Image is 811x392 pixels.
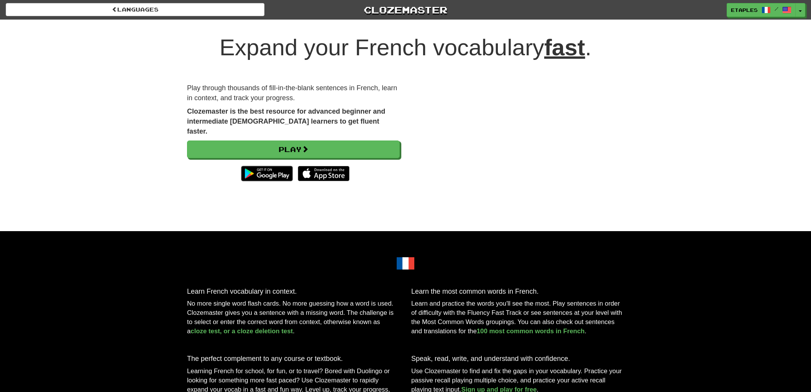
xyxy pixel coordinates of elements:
[6,3,264,16] a: Languages
[411,288,624,296] h3: Learn the most common words in French.
[544,35,585,60] u: fast
[187,299,400,336] p: No more single word flash cards. No more guessing how a word is used. Clozemaster gives you a sen...
[187,288,400,296] h3: Learn French vocabulary in context.
[411,299,624,336] p: Learn and practice the words you'll see the most. Play sentences in order of difficulty with the ...
[775,6,778,12] span: /
[187,355,400,363] h3: The perfect complement to any course or textbook.
[477,327,585,335] a: 100 most common words in French
[298,166,350,181] img: Download_on_the_App_Store_Badge_US-UK_135x40-25178aeef6eb6b83b96f5f2d004eda3bffbb37122de64afbaef7...
[727,3,796,17] a: etaples /
[731,7,758,13] span: etaples
[187,35,624,60] h1: Expand your French vocabulary .
[276,3,535,17] a: Clozemaster
[187,83,400,103] p: Play through thousands of fill-in-the-blank sentences in French, learn in context, and track your...
[187,108,385,135] strong: Clozemaster is the best resource for advanced beginner and intermediate [DEMOGRAPHIC_DATA] learne...
[187,141,400,158] a: Play
[411,355,624,363] h3: Speak, read, write, and understand with confidence.
[237,162,297,185] img: Get it on Google Play
[190,327,293,335] a: cloze test, or a cloze deletion test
